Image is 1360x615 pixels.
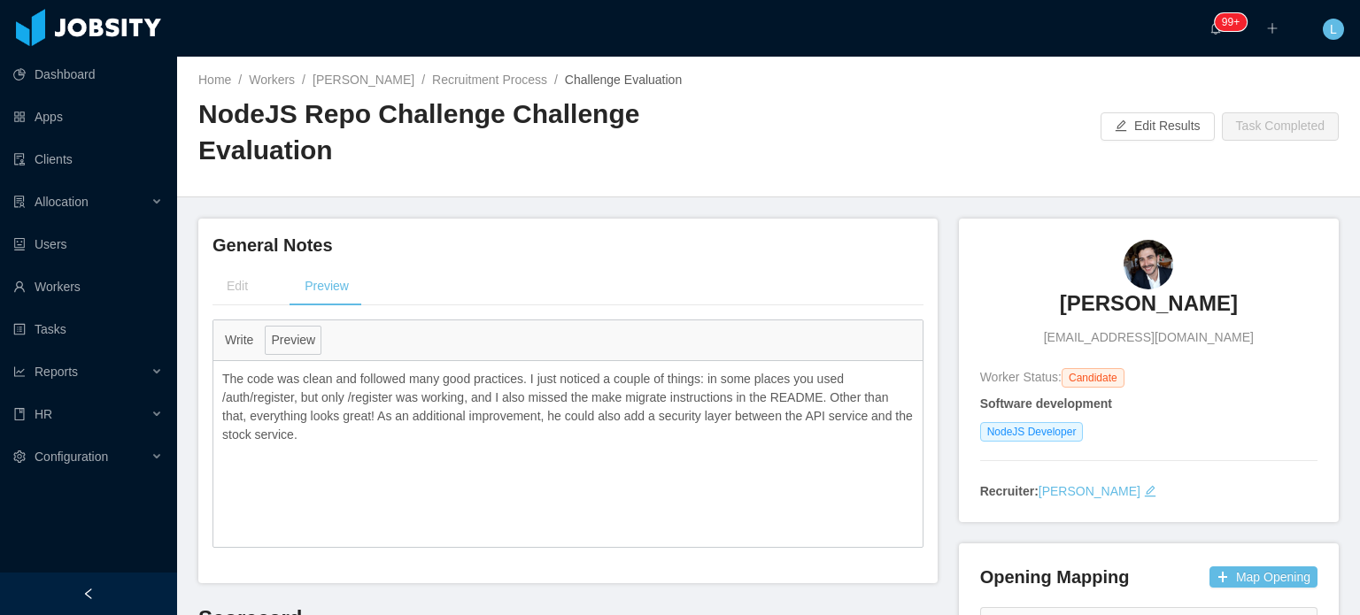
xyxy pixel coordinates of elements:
[1101,112,1215,141] button: icon: editEdit Results
[302,73,305,87] span: /
[980,422,1084,442] span: NodeJS Developer
[13,311,163,347] a: icon: profileTasks
[1044,328,1254,347] span: [EMAIL_ADDRESS][DOMAIN_NAME]
[13,269,163,304] a: icon: userWorkers
[565,73,682,87] span: Challenge Evaluation
[980,565,1130,589] h4: Opening Mapping
[13,227,163,262] a: icon: robotUsers
[212,266,262,306] div: Edit
[265,326,321,355] button: Preview
[1330,19,1337,40] span: L
[980,484,1039,498] strong: Recruiter:
[35,365,78,379] span: Reports
[198,96,769,168] h2: NodeJS Repo Challenge Challenge Evaluation
[13,99,163,135] a: icon: appstoreApps
[980,396,1112,411] strong: Software development
[249,73,295,87] a: Workers
[290,266,363,306] div: Preview
[1144,485,1156,497] i: icon: edit
[1060,289,1238,328] a: [PERSON_NAME]
[13,142,163,177] a: icon: auditClients
[219,326,259,355] button: Write
[1124,240,1173,289] img: 7992be96-e141-44a5-a876-f69e17734a19_68b7022ac4310-90w.png
[1266,22,1279,35] i: icon: plus
[1209,22,1222,35] i: icon: bell
[13,408,26,420] i: icon: book
[554,73,558,87] span: /
[1060,289,1238,318] h3: [PERSON_NAME]
[1209,566,1317,588] button: icon: plusMap Opening
[432,73,547,87] a: Recruitment Process
[35,407,52,421] span: HR
[1062,368,1124,388] span: Candidate
[980,370,1062,384] span: Worker Status:
[222,370,914,444] p: The code was clean and followed many good practices. I just noticed a couple of things: in some p...
[13,196,26,208] i: icon: solution
[13,57,163,92] a: icon: pie-chartDashboard
[1215,13,1247,31] sup: 1916
[212,233,923,258] h4: General Notes
[421,73,425,87] span: /
[13,365,26,378] i: icon: line-chart
[13,450,26,463] i: icon: setting
[238,73,242,87] span: /
[35,195,89,209] span: Allocation
[198,73,231,87] a: Home
[313,73,414,87] a: [PERSON_NAME]
[1039,484,1140,498] a: [PERSON_NAME]
[35,450,108,464] span: Configuration
[1222,112,1339,141] button: Task Completed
